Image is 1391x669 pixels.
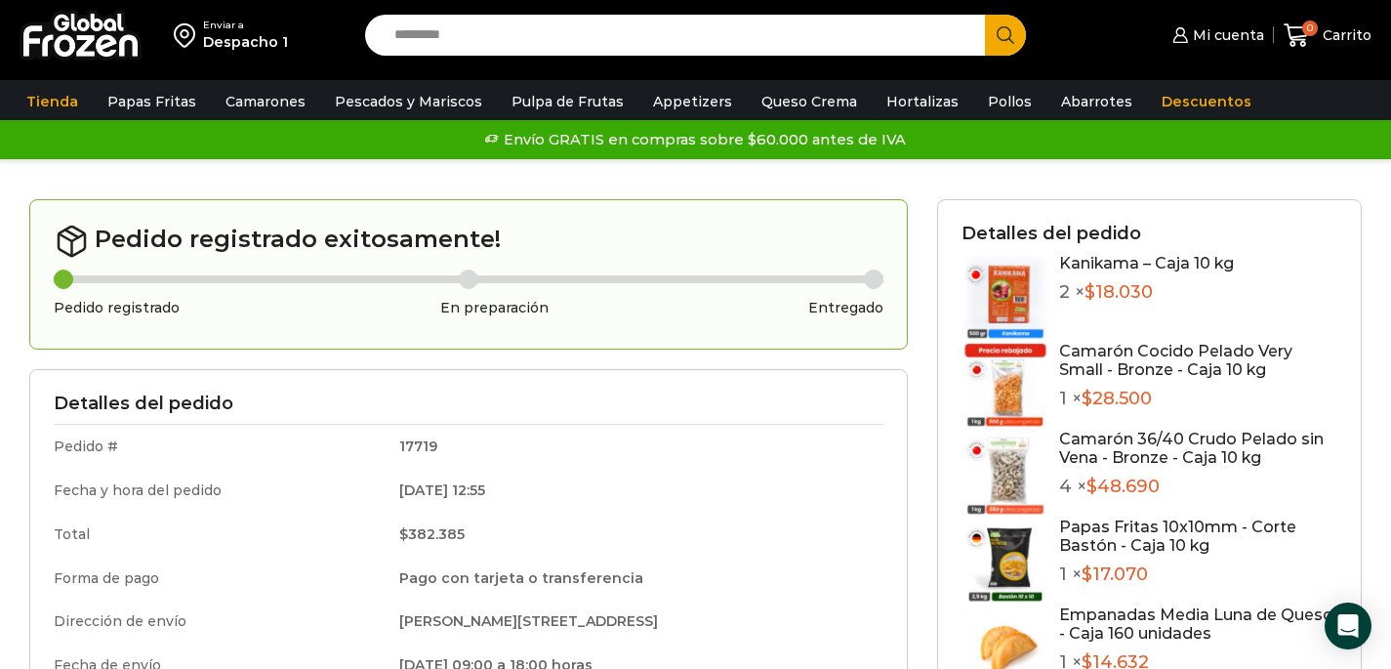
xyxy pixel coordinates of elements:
a: Camarón 36/40 Crudo Pelado sin Vena - Bronze - Caja 10 kg [1059,430,1324,467]
h2: Pedido registrado exitosamente! [54,224,883,259]
a: Appetizers [643,83,742,120]
h3: Pedido registrado [54,300,180,316]
span: 0 [1302,21,1318,36]
a: Papas Fritas [98,83,206,120]
h3: Detalles del pedido [961,224,1337,245]
a: Mi cuenta [1167,16,1263,55]
a: Pescados y Mariscos [325,83,492,120]
a: 0 Carrito [1284,13,1371,59]
h3: Entregado [808,300,883,316]
h3: Detalles del pedido [54,394,883,415]
h3: En preparación [440,300,549,316]
td: 17719 [386,425,883,469]
bdi: 382.385 [399,525,465,543]
bdi: 18.030 [1084,281,1153,303]
span: $ [1082,564,1092,585]
bdi: 28.500 [1082,388,1152,409]
p: 2 × [1059,282,1234,304]
p: 4 × [1059,477,1337,498]
a: Camarones [216,83,315,120]
td: Dirección de envío [54,600,386,644]
span: $ [1084,281,1095,303]
a: Descuentos [1152,83,1261,120]
a: Tienda [17,83,88,120]
a: Camarón Cocido Pelado Very Small - Bronze - Caja 10 kg [1059,342,1292,379]
p: 1 × [1059,564,1337,586]
span: $ [1082,388,1092,409]
a: Hortalizas [877,83,968,120]
bdi: 48.690 [1086,476,1160,497]
a: Abarrotes [1051,83,1142,120]
span: Carrito [1318,25,1371,45]
p: 1 × [1059,389,1337,410]
span: $ [399,525,408,543]
td: Pago con tarjeta o transferencia [386,557,883,601]
a: Empanadas Media Luna de Queso - Caja 160 unidades [1059,606,1333,643]
div: Enviar a [203,19,288,32]
div: Open Intercom Messenger [1325,603,1371,649]
a: Papas Fritas 10x10mm - Corte Bastón - Caja 10 kg [1059,518,1296,555]
a: Pollos [978,83,1042,120]
td: Pedido # [54,425,386,469]
a: Pulpa de Frutas [502,83,634,120]
a: Kanikama – Caja 10 kg [1059,254,1234,272]
td: Fecha y hora del pedido [54,469,386,513]
td: [DATE] 12:55 [386,469,883,513]
bdi: 17.070 [1082,564,1148,585]
td: Forma de pago [54,557,386,601]
td: [PERSON_NAME][STREET_ADDRESS] [386,600,883,644]
span: Mi cuenta [1188,25,1264,45]
div: Despacho 1 [203,32,288,52]
a: Queso Crema [752,83,867,120]
td: Total [54,513,386,557]
button: Search button [985,15,1026,56]
img: address-field-icon.svg [174,19,203,52]
span: $ [1086,476,1097,497]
